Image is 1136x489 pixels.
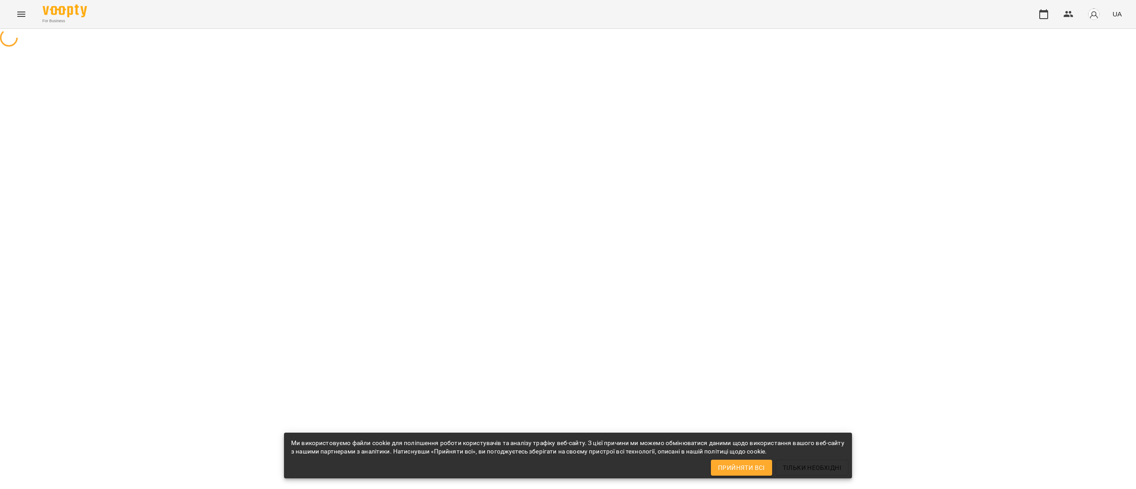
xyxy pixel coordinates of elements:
button: Menu [11,4,32,25]
button: UA [1109,6,1125,22]
span: For Business [43,18,87,24]
img: Voopty Logo [43,4,87,17]
img: avatar_s.png [1088,8,1100,20]
span: UA [1112,9,1122,19]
